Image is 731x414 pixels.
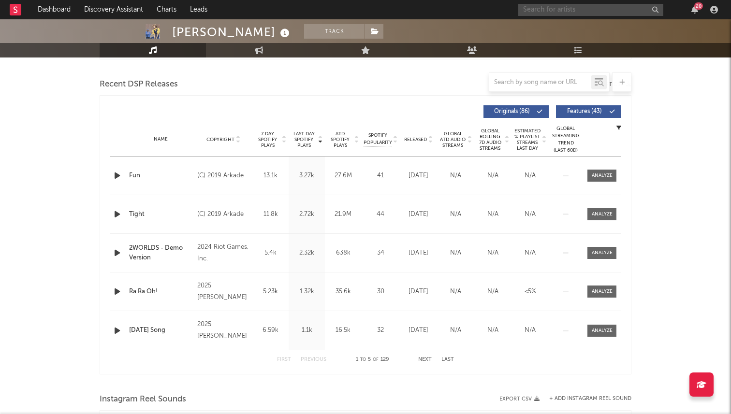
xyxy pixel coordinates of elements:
span: Global ATD Audio Streams [439,131,466,148]
div: N/A [439,171,472,181]
div: 1.32k [291,287,322,297]
div: [DATE] [402,248,435,258]
div: N/A [439,287,472,297]
div: 13.1k [255,171,286,181]
div: N/A [439,210,472,219]
div: 32 [364,326,397,335]
div: N/A [477,248,509,258]
div: 2025 [PERSON_NAME] [197,319,250,342]
div: 2024 Riot Games, Inc. [197,242,250,265]
div: 5.23k [255,287,286,297]
div: [DATE] [402,287,435,297]
span: Originals ( 86 ) [490,109,534,114]
div: N/A [477,210,509,219]
div: N/A [477,326,509,335]
div: 11.8k [255,210,286,219]
div: N/A [439,248,472,258]
div: 41 [364,171,397,181]
a: Fun [129,171,192,181]
div: N/A [514,248,546,258]
div: Global Streaming Trend (Last 60D) [551,125,580,154]
input: Search by song name or URL [489,79,591,86]
div: 20 [694,2,703,10]
div: 5.4k [255,248,286,258]
div: N/A [514,171,546,181]
button: Track [304,24,365,39]
div: N/A [439,326,472,335]
div: Name [129,136,192,143]
div: 27.6M [327,171,359,181]
span: of [373,357,379,362]
a: [DATE] Song [129,326,192,335]
button: 20 [691,6,698,14]
div: (C) 2019 Arkade [197,170,250,182]
div: [PERSON_NAME] [172,24,292,40]
div: 2.72k [291,210,322,219]
span: Spotify Popularity [364,132,392,146]
a: Tight [129,210,192,219]
div: 21.9M [327,210,359,219]
div: [DATE] [402,326,435,335]
div: N/A [514,210,546,219]
div: 2025 [PERSON_NAME] [197,280,250,303]
div: [DATE] [402,210,435,219]
input: Search for artists [518,4,663,16]
button: + Add Instagram Reel Sound [549,396,631,401]
div: 6.59k [255,326,286,335]
div: 1.1k [291,326,322,335]
a: 2WORLDS - Demo Version [129,243,192,262]
div: [DATE] [402,171,435,181]
span: to [360,357,366,362]
div: <5% [514,287,546,297]
div: 30 [364,287,397,297]
span: 7 Day Spotify Plays [255,131,280,148]
div: 1 5 129 [346,354,399,366]
div: N/A [477,287,509,297]
button: First [277,357,291,362]
button: Previous [301,357,326,362]
button: Last [441,357,454,362]
div: N/A [514,326,546,335]
button: Export CSV [499,396,540,402]
div: + Add Instagram Reel Sound [540,396,631,401]
div: 34 [364,248,397,258]
a: Ra Ra Oh! [129,287,192,297]
div: 16.5k [327,326,359,335]
div: N/A [477,171,509,181]
button: Features(43) [556,105,621,118]
span: Estimated % Playlist Streams Last Day [514,128,541,151]
div: 35.6k [327,287,359,297]
span: Released [404,137,427,143]
div: 3.27k [291,171,322,181]
span: Instagram Reel Sounds [100,394,186,405]
span: Copyright [206,137,234,143]
span: ATD Spotify Plays [327,131,353,148]
div: 2.32k [291,248,322,258]
span: Global Rolling 7D Audio Streams [477,128,503,151]
button: Originals(86) [483,105,549,118]
span: Features ( 43 ) [562,109,607,114]
button: Next [418,357,432,362]
div: 44 [364,210,397,219]
div: 638k [327,248,359,258]
span: Last Day Spotify Plays [291,131,317,148]
div: (C) 2019 Arkade [197,209,250,220]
